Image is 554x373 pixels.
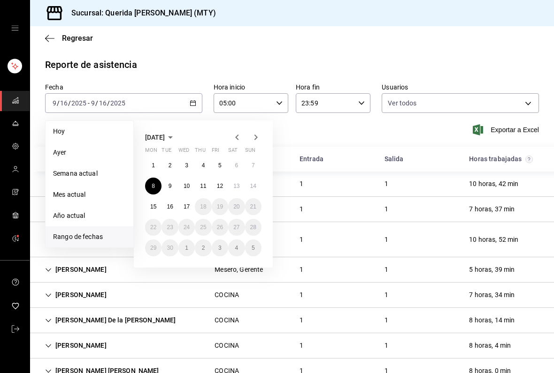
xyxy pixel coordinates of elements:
[178,219,195,236] button: September 24, 2025
[215,265,263,275] div: Mesero, Gerente
[202,245,205,251] abbr: October 2, 2025
[68,99,71,107] span: /
[185,162,188,169] abbr: September 3, 2025
[195,147,205,157] abbr: Thursday
[214,84,288,90] label: Hora inicio
[30,308,554,333] div: Row
[235,245,238,251] abbr: October 4, 2025
[30,333,554,358] div: Row
[292,231,311,248] div: Cell
[292,337,311,354] div: Cell
[30,172,554,197] div: Row
[250,183,256,189] abbr: September 14, 2025
[217,224,223,231] abbr: September 26, 2025
[462,201,522,218] div: Cell
[217,183,223,189] abbr: September 12, 2025
[178,198,195,215] button: September 17, 2025
[462,231,526,248] div: Cell
[228,147,238,157] abbr: Saturday
[195,178,211,194] button: September 11, 2025
[53,232,126,242] span: Rango de fechas
[178,157,195,174] button: September 3, 2025
[107,99,110,107] span: /
[292,201,311,218] div: Cell
[377,337,396,354] div: Cell
[475,124,539,135] span: Exportar a Excel
[162,178,178,194] button: September 9, 2025
[377,312,396,329] div: Cell
[228,239,245,256] button: October 4, 2025
[462,175,526,193] div: Cell
[215,341,239,351] div: COCINA
[233,203,239,210] abbr: September 20, 2025
[195,157,211,174] button: September 4, 2025
[150,245,156,251] abbr: September 29, 2025
[207,261,270,278] div: Cell
[110,99,126,107] input: ----
[207,337,246,354] div: Cell
[235,162,238,169] abbr: September 6, 2025
[228,178,245,194] button: September 13, 2025
[169,162,172,169] abbr: September 2, 2025
[162,157,178,174] button: September 2, 2025
[38,175,114,193] div: Cell
[218,162,222,169] abbr: September 5, 2025
[38,150,207,168] div: HeadCell
[212,219,228,236] button: September 26, 2025
[45,58,137,72] div: Reporte de asistencia
[53,127,126,136] span: Hoy
[462,337,518,354] div: Cell
[215,315,239,325] div: COCINA
[292,261,311,278] div: Cell
[45,34,93,43] button: Regresar
[228,198,245,215] button: September 20, 2025
[462,286,522,304] div: Cell
[145,198,162,215] button: September 15, 2025
[245,147,255,157] abbr: Sunday
[228,219,245,236] button: September 27, 2025
[95,99,98,107] span: /
[152,162,155,169] abbr: September 1, 2025
[178,239,195,256] button: October 1, 2025
[178,147,189,157] abbr: Wednesday
[296,84,370,90] label: Hora fin
[377,175,396,193] div: Cell
[245,239,262,256] button: October 5, 2025
[228,157,245,174] button: September 6, 2025
[145,132,176,143] button: [DATE]
[60,99,68,107] input: --
[233,224,239,231] abbr: September 27, 2025
[62,34,93,43] span: Regresar
[162,239,178,256] button: September 30, 2025
[145,219,162,236] button: September 22, 2025
[377,261,396,278] div: Cell
[167,245,173,251] abbr: September 30, 2025
[212,239,228,256] button: October 3, 2025
[195,198,211,215] button: September 18, 2025
[169,183,172,189] abbr: September 9, 2025
[30,197,554,222] div: Row
[382,84,539,90] label: Usuarios
[167,203,173,210] abbr: September 16, 2025
[162,198,178,215] button: September 16, 2025
[212,157,228,174] button: September 5, 2025
[207,286,246,304] div: Cell
[145,178,162,194] button: September 8, 2025
[233,183,239,189] abbr: September 13, 2025
[38,231,99,248] div: Cell
[200,224,206,231] abbr: September 25, 2025
[38,286,114,304] div: Cell
[195,239,211,256] button: October 2, 2025
[45,84,202,90] label: Fecha
[212,178,228,194] button: September 12, 2025
[150,203,156,210] abbr: September 15, 2025
[202,162,205,169] abbr: September 4, 2025
[184,203,190,210] abbr: September 17, 2025
[245,219,262,236] button: September 28, 2025
[30,222,554,257] div: Row
[207,312,246,329] div: Cell
[99,99,107,107] input: --
[53,169,126,179] span: Semana actual
[38,337,114,354] div: Cell
[245,157,262,174] button: September 7, 2025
